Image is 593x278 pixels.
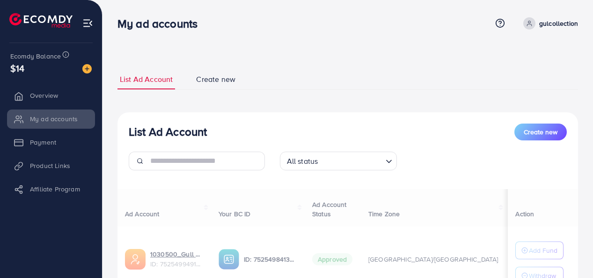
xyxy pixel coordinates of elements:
[196,74,235,85] span: Create new
[321,153,381,168] input: Search for option
[514,124,567,140] button: Create new
[280,152,397,170] div: Search for option
[82,18,93,29] img: menu
[129,125,207,139] h3: List Ad Account
[10,61,24,75] span: $14
[520,17,578,29] a: gulcollection
[524,127,557,137] span: Create new
[539,18,578,29] p: gulcollection
[10,51,61,61] span: Ecomdy Balance
[9,13,73,28] img: logo
[285,154,320,168] span: All status
[82,64,92,73] img: image
[117,17,205,30] h3: My ad accounts
[120,74,173,85] span: List Ad Account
